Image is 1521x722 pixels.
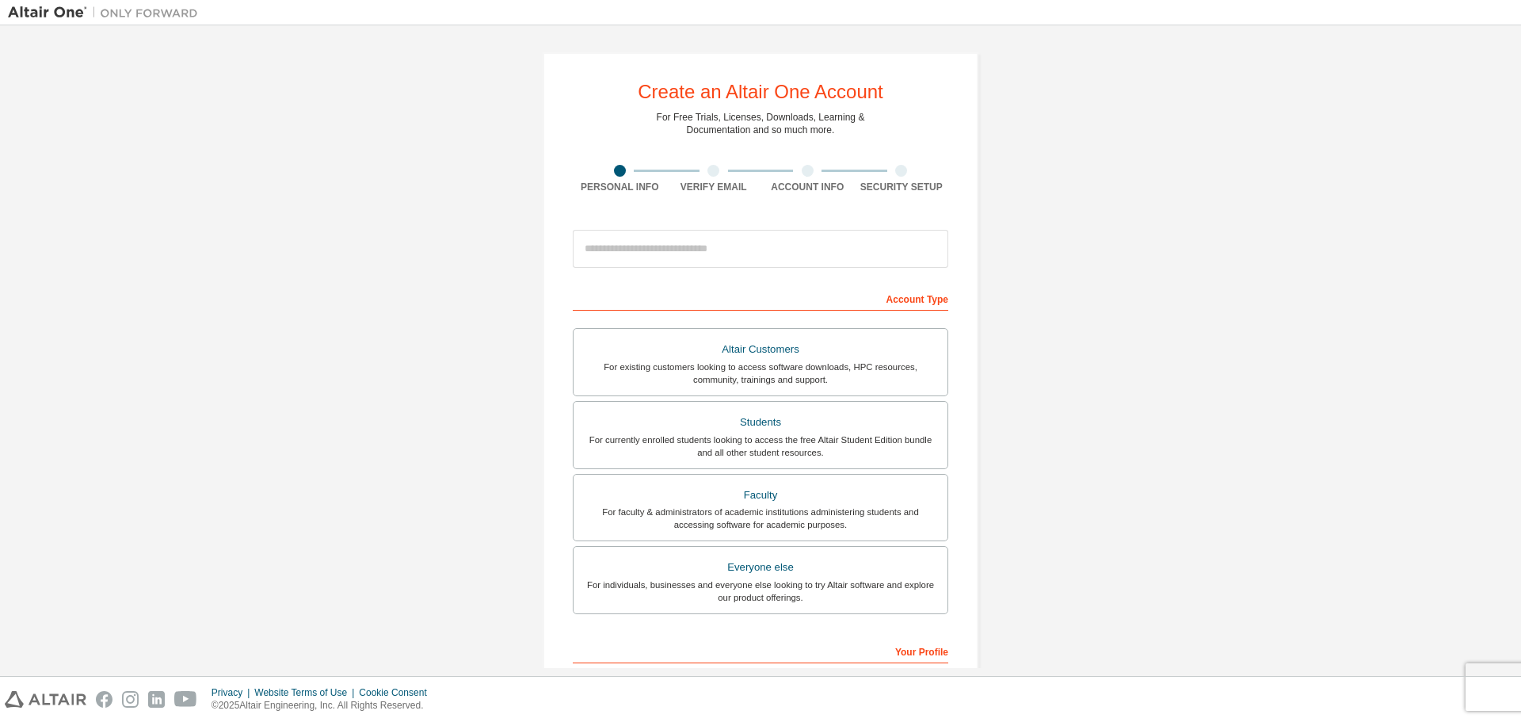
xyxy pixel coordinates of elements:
div: Create an Altair One Account [638,82,883,101]
div: Altair Customers [583,338,938,361]
div: Account Info [760,181,855,193]
img: youtube.svg [174,691,197,708]
div: For Free Trials, Licenses, Downloads, Learning & Documentation and so much more. [657,111,865,136]
img: Altair One [8,5,206,21]
div: For existing customers looking to access software downloads, HPC resources, community, trainings ... [583,361,938,386]
div: Privacy [212,686,254,699]
img: instagram.svg [122,691,139,708]
div: Personal Info [573,181,667,193]
div: Students [583,411,938,434]
div: Faculty [583,484,938,506]
div: For individuals, businesses and everyone else looking to try Altair software and explore our prod... [583,579,938,604]
div: Cookie Consent [359,686,436,699]
div: Everyone else [583,556,938,579]
div: Verify Email [667,181,761,193]
div: Account Type [573,285,948,311]
div: Security Setup [855,181,949,193]
div: For faculty & administrators of academic institutions administering students and accessing softwa... [583,506,938,531]
img: facebook.svg [96,691,112,708]
img: altair_logo.svg [5,691,86,708]
p: © 2025 Altair Engineering, Inc. All Rights Reserved. [212,699,436,712]
div: Website Terms of Use [254,686,359,699]
div: For currently enrolled students looking to access the free Altair Student Edition bundle and all ... [583,434,938,459]
div: Your Profile [573,638,948,663]
img: linkedin.svg [148,691,165,708]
